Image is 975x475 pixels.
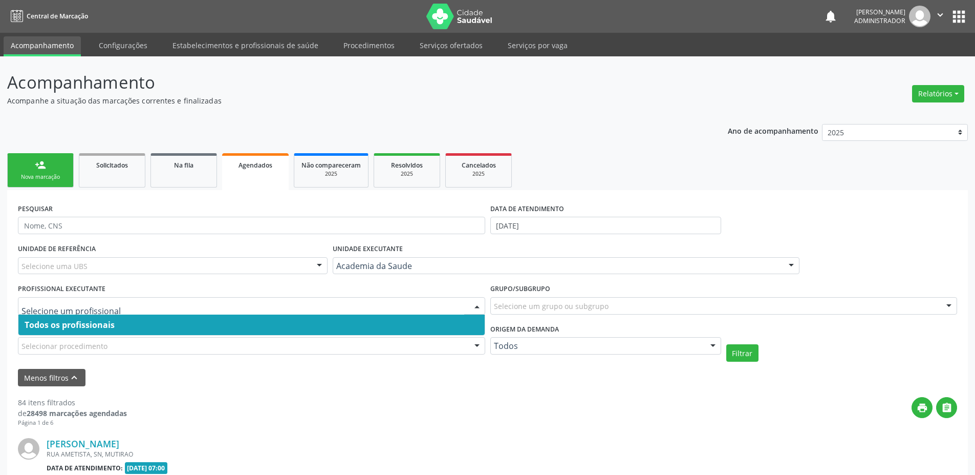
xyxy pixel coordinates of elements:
[69,372,80,383] i: keyboard_arrow_up
[462,161,496,170] span: Cancelados
[35,159,46,171] div: person_add
[912,85,964,102] button: Relatórios
[301,170,361,178] div: 2025
[950,8,968,26] button: apps
[726,344,759,362] button: Filtrar
[7,70,680,95] p: Acompanhamento
[391,161,423,170] span: Resolvidos
[96,161,128,170] span: Solicitados
[494,301,609,312] span: Selecione um grupo ou subgrupo
[490,322,559,338] label: Origem da demanda
[7,8,88,25] a: Central de Marcação
[18,408,127,419] div: de
[47,464,123,472] b: Data de atendimento:
[301,161,361,170] span: Não compareceram
[909,6,930,27] img: img
[18,438,39,460] img: img
[18,201,53,217] label: PESQUISAR
[728,124,818,137] p: Ano de acompanhamento
[494,341,700,351] span: Todos
[936,397,957,418] button: 
[15,173,66,181] div: Nova marcação
[336,36,402,54] a: Procedimentos
[490,217,721,234] input: Selecione um intervalo
[18,419,127,427] div: Página 1 de 6
[27,408,127,418] strong: 28498 marcações agendadas
[333,241,403,257] label: UNIDADE EXECUTANTE
[18,397,127,408] div: 84 itens filtrados
[501,36,575,54] a: Serviços por vaga
[239,161,272,170] span: Agendados
[941,402,952,414] i: 
[4,36,81,56] a: Acompanhamento
[47,450,804,459] div: RUA AMETISTA, SN, MUTIRAO
[381,170,432,178] div: 2025
[18,241,96,257] label: UNIDADE DE REFERÊNCIA
[25,319,115,331] span: Todos os profissionais
[92,36,155,54] a: Configurações
[18,281,105,297] label: PROFISSIONAL EXECUTANTE
[930,6,950,27] button: 
[854,16,905,25] span: Administrador
[413,36,490,54] a: Serviços ofertados
[912,397,933,418] button: print
[490,281,550,297] label: Grupo/Subgrupo
[490,201,564,217] label: DATA DE ATENDIMENTO
[21,261,88,272] span: Selecione uma UBS
[21,301,464,321] input: Selecione um profissional
[453,170,504,178] div: 2025
[47,438,119,449] a: [PERSON_NAME]
[917,402,928,414] i: print
[27,12,88,20] span: Central de Marcação
[7,95,680,106] p: Acompanhe a situação das marcações correntes e finalizadas
[854,8,905,16] div: [PERSON_NAME]
[174,161,193,170] span: Na fila
[18,369,85,387] button: Menos filtroskeyboard_arrow_up
[336,261,779,271] span: Academia da Saude
[125,462,168,474] span: [DATE] 07:00
[824,9,838,24] button: notifications
[21,341,107,352] span: Selecionar procedimento
[165,36,326,54] a: Estabelecimentos e profissionais de saúde
[18,217,485,234] input: Nome, CNS
[935,9,946,20] i: 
